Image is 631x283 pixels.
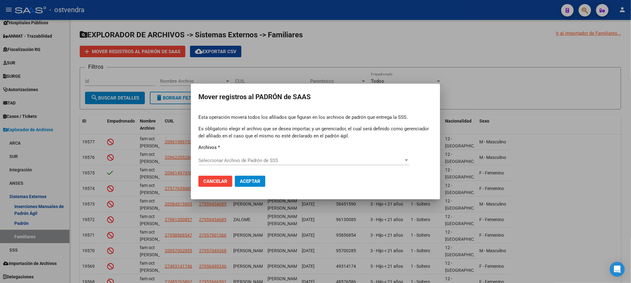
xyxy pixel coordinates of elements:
span: Aceptar [240,179,260,184]
p: Esta operación moverá todos los afiliados que figuran en los archivos de padrón que entrega la SSS. [198,114,433,121]
p: Es obligatorio elegir el archivo que se desea importar, y un gerenciador, el cual será definido c... [198,125,433,139]
button: Aceptar [235,176,265,187]
h2: Mover registros al PADRÓN de SAAS [198,91,433,103]
div: Open Intercom Messenger [610,262,625,277]
span: Cancelar [203,179,227,184]
button: Cancelar [198,176,232,187]
p: Archivos * [198,144,433,151]
span: Seleccionar Archivo de Padrón de SSS [198,158,404,163]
